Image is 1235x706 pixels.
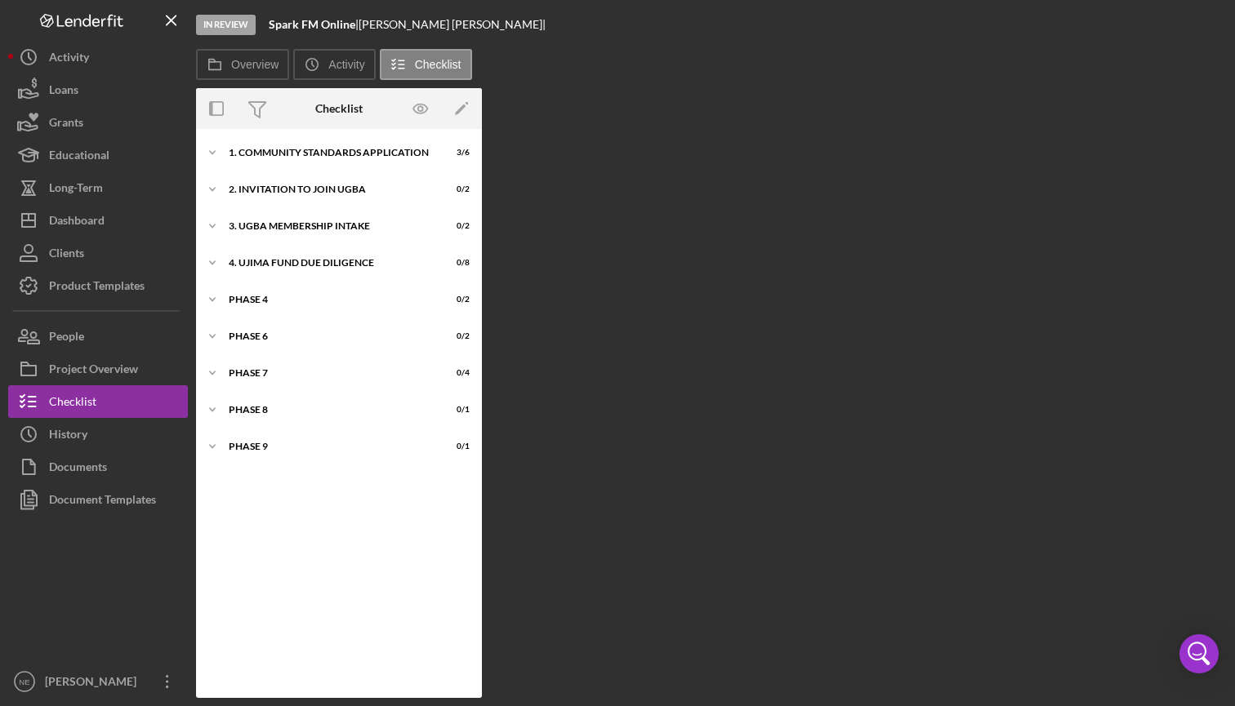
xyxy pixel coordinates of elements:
div: Checklist [49,385,96,422]
div: 0 / 8 [440,258,470,268]
div: [PERSON_NAME] [41,665,147,702]
div: Phase 9 [229,442,429,451]
div: 3. UGBA MEMBERSHIP INTAKE [229,221,429,231]
div: 2. Invitation to Join UGBA [229,184,429,194]
button: Overview [196,49,289,80]
div: 0 / 4 [440,368,470,378]
button: Project Overview [8,353,188,385]
button: Long-Term [8,171,188,204]
div: Project Overview [49,353,138,389]
button: Clients [8,237,188,269]
div: 0 / 2 [440,221,470,231]
div: 0 / 2 [440,184,470,194]
button: History [8,418,188,451]
button: Educational [8,139,188,171]
div: Phase 8 [229,405,429,415]
button: NE[PERSON_NAME] [8,665,188,698]
text: NE [19,677,29,686]
div: | [269,18,359,31]
button: Documents [8,451,188,483]
div: Activity [49,41,89,78]
div: Phase 6 [229,331,429,341]
button: Checklist [380,49,472,80]
div: 1. Community Standards Application [229,148,429,158]
b: Spark FM Online [269,17,355,31]
div: 0 / 2 [440,331,470,341]
button: Checklist [8,385,188,418]
div: Document Templates [49,483,156,520]
label: Overview [231,58,279,71]
div: People [49,320,84,357]
button: Loans [8,73,188,106]
div: Long-Term [49,171,103,208]
div: Dashboard [49,204,105,241]
div: Clients [49,237,84,273]
button: Dashboard [8,204,188,237]
button: Product Templates [8,269,188,302]
div: 3 / 6 [440,148,470,158]
button: Activity [293,49,375,80]
div: Documents [49,451,107,487]
div: History [49,418,87,455]
button: Activity [8,41,188,73]
div: 4. UJIMA FUND DUE DILIGENCE [229,258,429,268]
label: Checklist [415,58,461,71]
button: Grants [8,106,188,139]
button: People [8,320,188,353]
div: Phase 7 [229,368,429,378]
div: In Review [196,15,256,35]
div: Checklist [315,102,363,115]
label: Activity [328,58,364,71]
div: Grants [49,106,83,143]
div: [PERSON_NAME] [PERSON_NAME] | [359,18,546,31]
div: Educational [49,139,109,175]
div: Product Templates [49,269,145,306]
div: 0 / 2 [440,295,470,304]
div: Open Intercom Messenger [1179,634,1219,673]
div: 0 / 1 [440,405,470,415]
button: Document Templates [8,483,188,516]
div: 0 / 1 [440,442,470,451]
div: Phase 4 [229,295,429,304]
div: Loans [49,73,78,110]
